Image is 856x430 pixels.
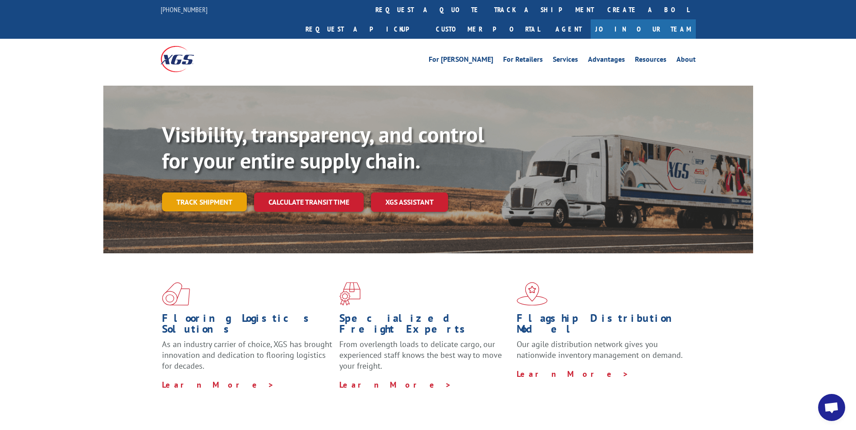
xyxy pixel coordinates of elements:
a: [PHONE_NUMBER] [161,5,208,14]
img: xgs-icon-focused-on-flooring-red [339,282,361,306]
a: Advantages [588,56,625,66]
img: xgs-icon-flagship-distribution-model-red [517,282,548,306]
h1: Flooring Logistics Solutions [162,313,333,339]
b: Visibility, transparency, and control for your entire supply chain. [162,120,484,174]
h1: Flagship Distribution Model [517,313,687,339]
a: Learn More > [162,380,274,390]
a: For [PERSON_NAME] [429,56,493,66]
p: From overlength loads to delicate cargo, our experienced staff knows the best way to move your fr... [339,339,510,379]
a: Services [553,56,578,66]
a: Agent [546,19,591,39]
div: Open chat [818,394,845,421]
a: Customer Portal [429,19,546,39]
a: Learn More > [517,369,629,379]
a: For Retailers [503,56,543,66]
h1: Specialized Freight Experts [339,313,510,339]
a: Resources [635,56,666,66]
span: Our agile distribution network gives you nationwide inventory management on demand. [517,339,683,360]
span: As an industry carrier of choice, XGS has brought innovation and dedication to flooring logistics... [162,339,332,371]
a: Calculate transit time [254,192,364,212]
a: Request a pickup [299,19,429,39]
a: About [676,56,696,66]
a: Join Our Team [591,19,696,39]
img: xgs-icon-total-supply-chain-intelligence-red [162,282,190,306]
a: XGS ASSISTANT [371,192,448,212]
a: Track shipment [162,192,247,211]
a: Learn More > [339,380,452,390]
